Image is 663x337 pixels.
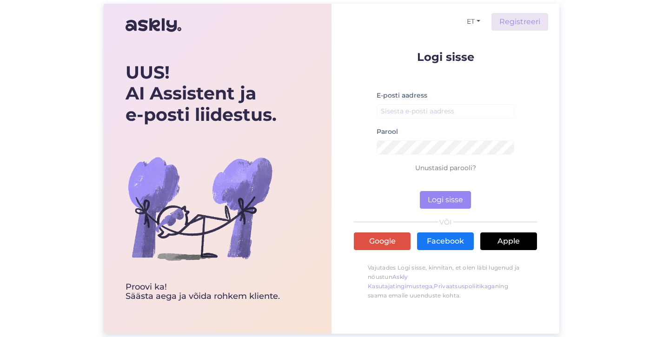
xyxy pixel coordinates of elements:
[420,191,471,209] button: Logi sisse
[480,232,537,250] a: Apple
[368,273,432,290] a: Askly Kasutajatingimustega
[491,13,548,31] a: Registreeri
[354,258,537,305] p: Vajutades Logi sisse, kinnitan, et olen läbi lugenud ja nõustun , ning saama emaile uuenduste kohta.
[126,134,274,283] img: bg-askly
[438,219,453,225] span: VÕI
[354,232,411,250] a: Google
[354,51,537,63] p: Logi sisse
[377,91,427,100] label: E-posti aadress
[463,15,484,28] button: ET
[377,104,514,119] input: Sisesta e-posti aadress
[434,283,495,290] a: Privaatsuspoliitikaga
[417,232,474,250] a: Facebook
[415,164,476,172] a: Unustasid parooli?
[126,283,280,301] div: Proovi ka! Säästa aega ja võida rohkem kliente.
[377,127,398,137] label: Parool
[126,62,280,126] div: UUS! AI Assistent ja e-posti liidestus.
[126,14,181,36] img: Askly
